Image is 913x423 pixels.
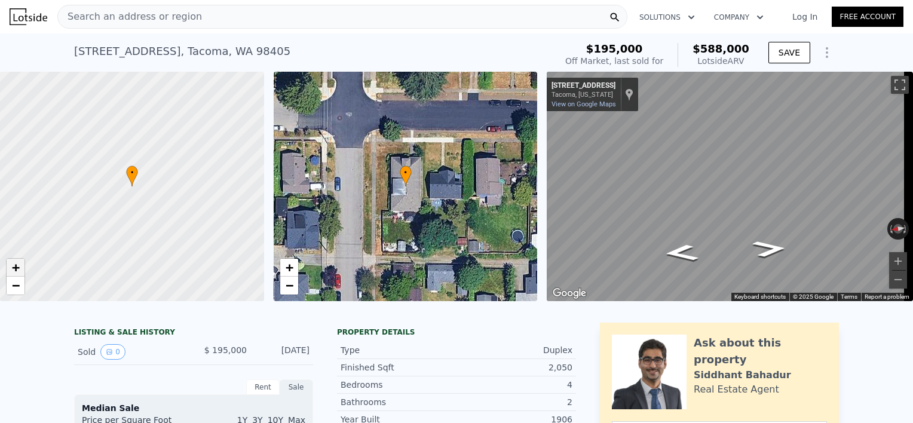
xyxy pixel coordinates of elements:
a: Zoom out [280,277,298,295]
div: • [400,165,412,186]
button: Zoom in [889,252,907,270]
button: Rotate counterclockwise [887,218,894,240]
a: Report a problem [865,293,909,300]
div: • [126,165,138,186]
a: View on Google Maps [552,100,616,108]
div: Street View [547,72,913,301]
a: Show location on map [625,88,633,101]
div: Finished Sqft [341,361,456,373]
div: Map [547,72,913,301]
button: View historical data [100,344,125,360]
a: Zoom in [280,259,298,277]
span: © 2025 Google [793,293,834,300]
a: Zoom out [7,277,24,295]
div: [STREET_ADDRESS] , Tacoma , WA 98405 [74,43,290,60]
div: [STREET_ADDRESS] [552,81,615,91]
a: Free Account [832,7,903,27]
div: 2,050 [456,361,572,373]
img: Google [550,286,589,301]
div: Duplex [456,344,572,356]
span: Search an address or region [58,10,202,24]
button: Toggle fullscreen view [891,76,909,94]
div: LISTING & SALE HISTORY [74,327,313,339]
div: Off Market, last sold for [565,55,663,67]
div: 2 [456,396,572,408]
div: Sold [78,344,184,360]
span: $195,000 [586,42,643,55]
button: Reset the view [887,223,909,235]
img: Lotside [10,8,47,25]
a: Zoom in [7,259,24,277]
div: Lotside ARV [693,55,749,67]
div: Type [341,344,456,356]
div: Sale [280,379,313,395]
div: Property details [337,327,576,337]
a: Terms (opens in new tab) [841,293,857,300]
a: Log In [778,11,832,23]
button: Solutions [630,7,704,28]
div: Median Sale [82,402,305,414]
div: Real Estate Agent [694,382,779,397]
path: Go North, S Junett St [649,240,713,265]
button: Rotate clockwise [903,218,909,240]
span: $588,000 [693,42,749,55]
span: + [12,260,20,275]
div: Rent [246,379,280,395]
div: Bathrooms [341,396,456,408]
span: • [400,167,412,178]
button: Show Options [815,41,839,65]
span: • [126,167,138,178]
button: Keyboard shortcuts [734,293,786,301]
div: Tacoma, [US_STATE] [552,91,615,99]
span: − [285,278,293,293]
div: Ask about this property [694,335,827,368]
button: SAVE [768,42,810,63]
div: 4 [456,379,572,391]
span: − [12,278,20,293]
div: Siddhant Bahadur [694,368,791,382]
span: $ 195,000 [204,345,247,355]
div: Bedrooms [341,379,456,391]
button: Zoom out [889,271,907,289]
div: [DATE] [256,344,310,360]
span: + [285,260,293,275]
path: Go South, S Junett St [738,236,802,261]
button: Company [704,7,773,28]
a: Open this area in Google Maps (opens a new window) [550,286,589,301]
